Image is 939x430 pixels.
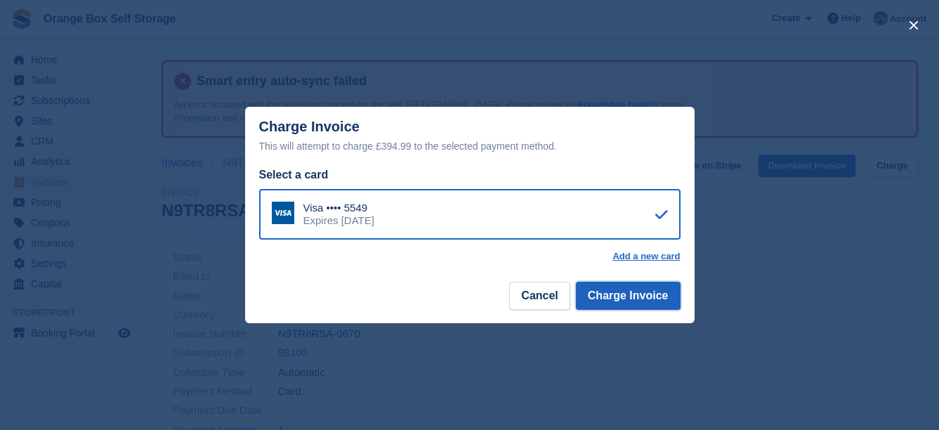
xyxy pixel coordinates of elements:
button: close [902,14,925,37]
a: Add a new card [612,251,680,262]
img: Visa Logo [272,202,294,224]
div: Expires [DATE] [303,214,374,227]
button: Charge Invoice [576,282,681,310]
button: Cancel [509,282,570,310]
div: This will attempt to charge £394.99 to the selected payment method. [259,138,681,155]
div: Select a card [259,167,681,183]
div: Charge Invoice [259,119,681,155]
div: Visa •••• 5549 [303,202,374,214]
